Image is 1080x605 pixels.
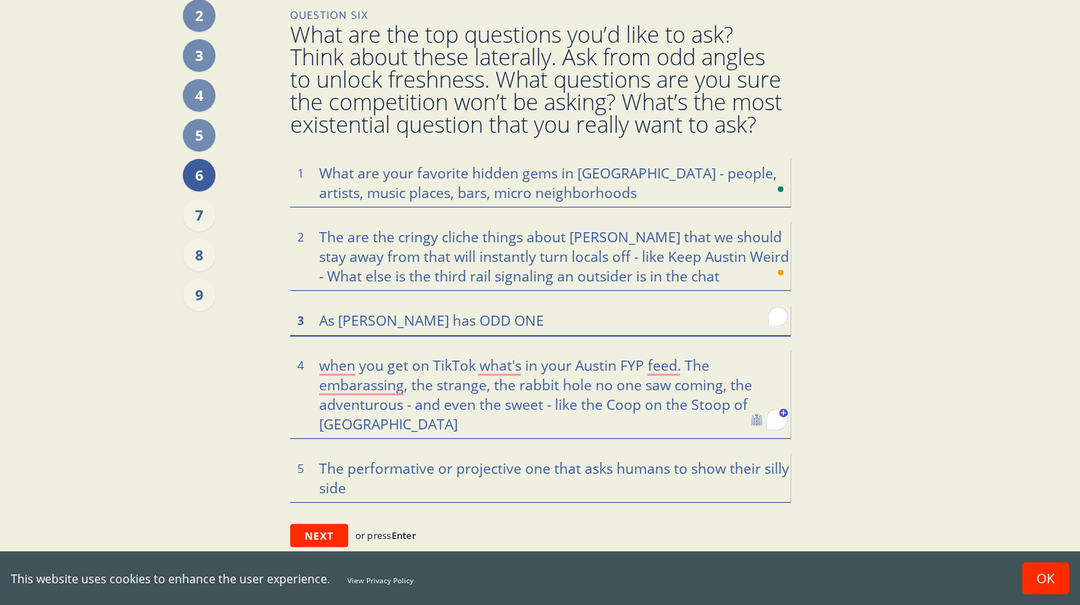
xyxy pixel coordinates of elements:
[183,119,215,152] div: 5
[183,39,215,72] div: 3
[347,575,413,585] a: View Privacy Policy
[297,229,304,245] span: 2
[183,239,215,271] div: 8
[297,313,304,329] span: 3
[183,159,215,192] div: 6
[290,305,791,335] textarea: To enrich screen reader interactions, please activate Accessibility in Grammarly extension settings
[290,350,791,438] textarea: To enrich screen reader interactions, please activate Accessibility in Grammarly extension settings
[183,199,215,231] div: 7
[355,529,416,542] p: or press
[290,23,791,136] span: What are the top questions you’d like to ask? Think about these laterally. Ask from odd angles to...
[297,461,304,477] span: 5
[11,571,1000,587] div: This website uses cookies to enhance the user experience.
[290,157,791,207] textarea: To enrich screen reader interactions, please activate Accessibility in Grammarly extension settings
[1022,562,1069,594] button: Accept cookies
[297,358,304,374] span: 4
[183,79,215,112] div: 4
[290,524,348,547] button: Next
[290,221,791,290] textarea: To enrich screen reader interactions, please activate Accessibility in Grammarly extension settings
[297,165,304,181] span: 1
[183,279,215,311] div: 9
[392,529,416,542] span: Enter
[290,8,791,23] p: Question Six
